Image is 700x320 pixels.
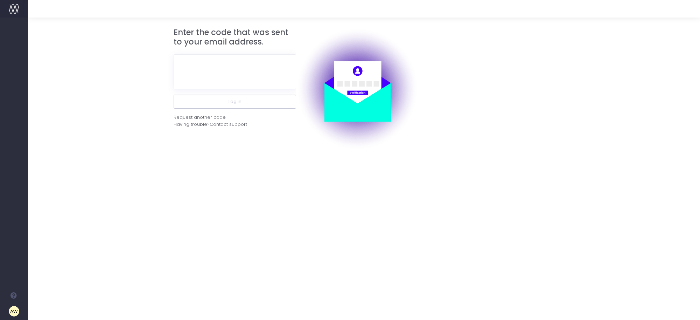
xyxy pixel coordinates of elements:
[174,114,226,121] div: Request another code
[9,306,19,316] img: images/default_profile_image.png
[174,121,296,128] div: Having trouble?
[174,95,296,109] button: Log in
[210,121,247,128] span: Contact support
[174,28,296,47] h3: Enter the code that was sent to your email address.
[296,28,419,150] img: auth.png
